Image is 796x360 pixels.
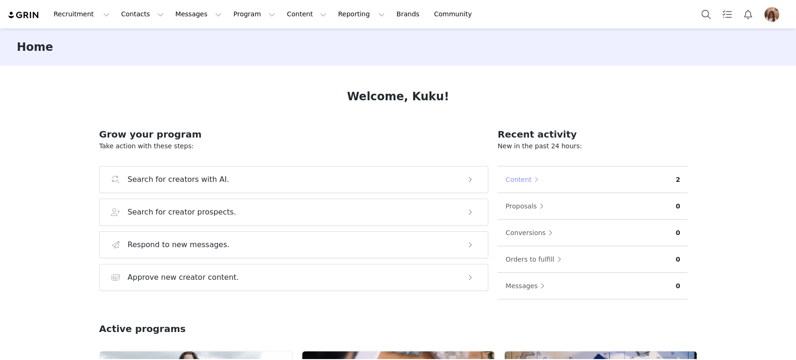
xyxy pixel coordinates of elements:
[676,255,680,264] p: 0
[99,141,489,151] p: Take action with these steps:
[717,4,737,25] a: Tasks
[128,239,230,250] h3: Respond to new messages.
[505,225,557,240] button: Conversions
[676,201,680,211] p: 0
[759,7,789,22] button: Profile
[332,4,390,25] button: Reporting
[99,322,186,336] h2: Active programs
[505,278,549,293] button: Messages
[99,264,489,291] button: Approve new creator content.
[116,4,169,25] button: Contacts
[17,39,53,55] h3: Home
[498,141,687,151] p: New in the past 24 hours:
[738,4,758,25] button: Notifications
[99,127,489,141] h2: Grow your program
[696,4,716,25] button: Search
[391,4,428,25] a: Brands
[505,199,548,214] button: Proposals
[764,7,779,22] img: bff6f5da-c049-4168-bbdf-4e3ee95c1c62.png
[676,228,680,238] p: 0
[128,174,229,185] h3: Search for creators with AI.
[170,4,227,25] button: Messages
[128,207,236,218] h3: Search for creator prospects.
[48,4,115,25] button: Recruitment
[676,281,680,291] p: 0
[7,11,40,20] img: grin logo
[99,231,489,258] button: Respond to new messages.
[128,272,239,283] h3: Approve new creator content.
[505,172,543,187] button: Content
[99,166,489,193] button: Search for creators with AI.
[99,199,489,226] button: Search for creator prospects.
[498,127,687,141] h2: Recent activity
[429,4,482,25] a: Community
[676,175,680,185] p: 2
[228,4,281,25] button: Program
[281,4,332,25] button: Content
[505,252,566,267] button: Orders to fulfill
[347,88,449,105] h1: Welcome, Kuku!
